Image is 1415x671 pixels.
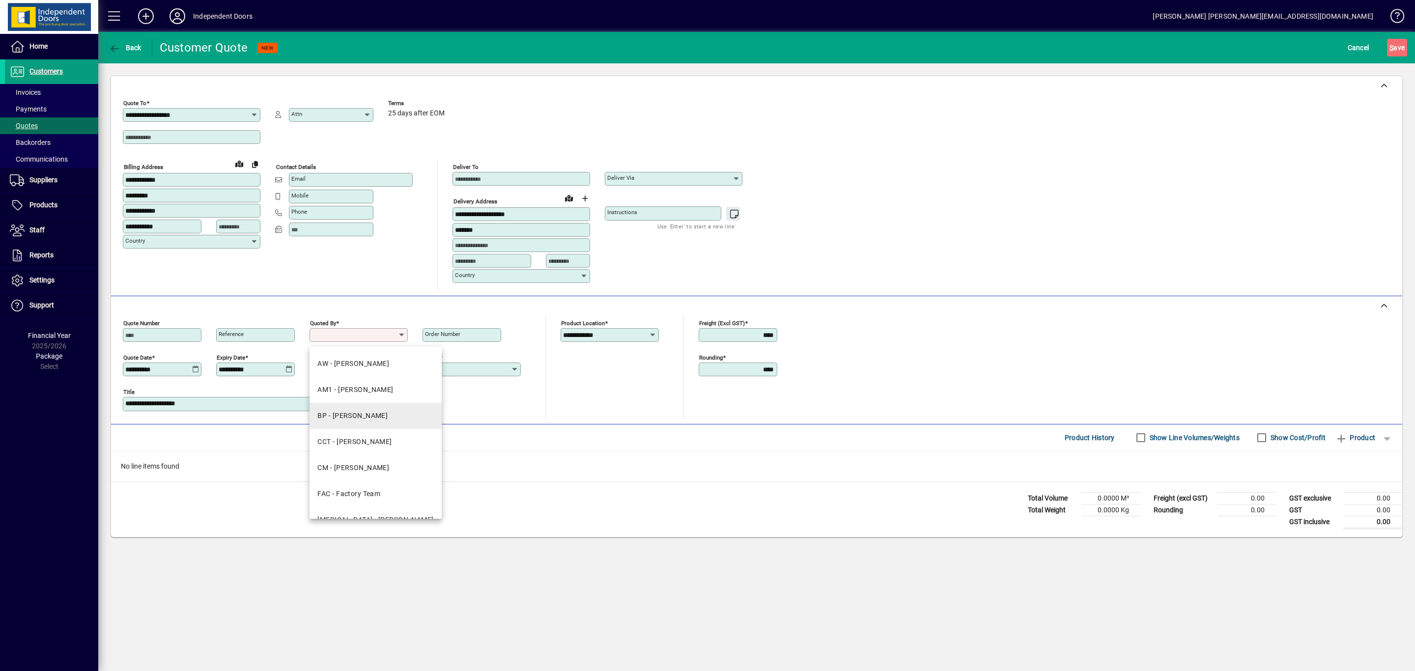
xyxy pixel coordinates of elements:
span: Suppliers [29,176,57,184]
mat-label: Phone [291,208,307,215]
mat-label: Quote To [123,100,146,107]
td: 0.00 [1217,504,1276,516]
a: Settings [5,268,98,293]
span: Support [29,301,54,309]
span: Reports [29,251,54,259]
button: Cancel [1345,39,1372,56]
div: No line items found [111,451,1402,481]
mat-option: AW - Alison Worden [310,351,441,377]
label: Show Line Volumes/Weights [1148,433,1240,443]
span: Package [36,352,62,360]
td: GST [1284,504,1343,516]
span: Quotes [10,122,38,130]
mat-label: Quote number [123,319,160,326]
mat-label: Reference [219,331,244,337]
span: Cancel [1348,40,1369,56]
span: Terms [388,100,447,107]
mat-option: HMS - Hayden Smith [310,507,441,533]
mat-label: Title [123,388,135,395]
a: Suppliers [5,168,98,193]
div: CCT - [PERSON_NAME] [317,437,392,447]
button: Product [1330,429,1380,447]
button: Copy to Delivery address [247,156,263,172]
span: Financial Year [28,332,71,339]
mat-label: Attn [291,111,302,117]
td: 0.00 [1343,504,1402,516]
td: GST inclusive [1284,516,1343,528]
button: Save [1387,39,1407,56]
mat-label: Country [125,237,145,244]
span: Product [1335,430,1375,446]
span: Back [109,44,141,52]
td: 0.0000 M³ [1082,492,1141,504]
a: View on map [561,190,577,206]
app-page-header-button: Back [98,39,152,56]
mat-label: Quote date [123,354,152,361]
a: Support [5,293,98,318]
span: 25 days after EOM [388,110,445,117]
mat-label: Quoted by [310,319,336,326]
span: NEW [261,45,274,51]
mat-label: Deliver via [607,174,634,181]
a: Invoices [5,84,98,101]
button: Choose address [577,191,593,206]
mat-label: Instructions [607,209,637,216]
span: Payments [10,105,47,113]
td: 0.00 [1217,492,1276,504]
mat-option: CM - Chris Maguire [310,455,441,481]
a: Backorders [5,134,98,151]
span: ave [1389,40,1405,56]
span: S [1389,44,1393,52]
span: Customers [29,67,63,75]
mat-label: Freight (excl GST) [699,319,745,326]
mat-label: Rounding [699,354,723,361]
span: Staff [29,226,45,234]
div: BP - [PERSON_NAME] [317,411,388,421]
div: CM - [PERSON_NAME] [317,463,389,473]
label: Show Cost/Profit [1269,433,1326,443]
div: AW - [PERSON_NAME] [317,359,389,369]
a: Home [5,34,98,59]
mat-option: CCT - Cassie Cameron-Tait [310,429,441,455]
span: Communications [10,155,68,163]
td: GST exclusive [1284,492,1343,504]
mat-option: AM1 - Angie Mehlhopt [310,377,441,403]
div: [MEDICAL_DATA] - [PERSON_NAME] [317,515,433,525]
button: Add [130,7,162,25]
span: Settings [29,276,55,284]
mat-label: Email [291,175,306,182]
span: Products [29,201,57,209]
span: Backorders [10,139,51,146]
mat-hint: Use 'Enter' to start a new line [657,221,735,232]
td: Freight (excl GST) [1149,492,1217,504]
a: Payments [5,101,98,117]
td: 0.0000 Kg [1082,504,1141,516]
mat-label: Deliver To [453,164,479,170]
td: Total Volume [1023,492,1082,504]
a: Quotes [5,117,98,134]
td: Total Weight [1023,504,1082,516]
div: AM1 - [PERSON_NAME] [317,385,393,395]
a: Knowledge Base [1383,2,1403,34]
mat-option: BP - Brad Price [310,403,441,429]
mat-label: Expiry date [217,354,245,361]
mat-label: Country [455,272,475,279]
span: Invoices [10,88,41,96]
div: Independent Doors [193,8,253,24]
mat-option: FAC - Factory Team [310,481,441,507]
a: Reports [5,243,98,268]
span: Home [29,42,48,50]
div: Customer Quote [160,40,248,56]
mat-label: Product location [561,319,605,326]
button: Back [106,39,144,56]
button: Product History [1061,429,1119,447]
a: View on map [231,156,247,171]
td: 0.00 [1343,516,1402,528]
button: Profile [162,7,193,25]
mat-label: Order number [425,331,460,337]
span: Product History [1065,430,1115,446]
a: Staff [5,218,98,243]
mat-label: Mobile [291,192,309,199]
td: 0.00 [1343,492,1402,504]
div: FAC - Factory Team [317,489,380,499]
